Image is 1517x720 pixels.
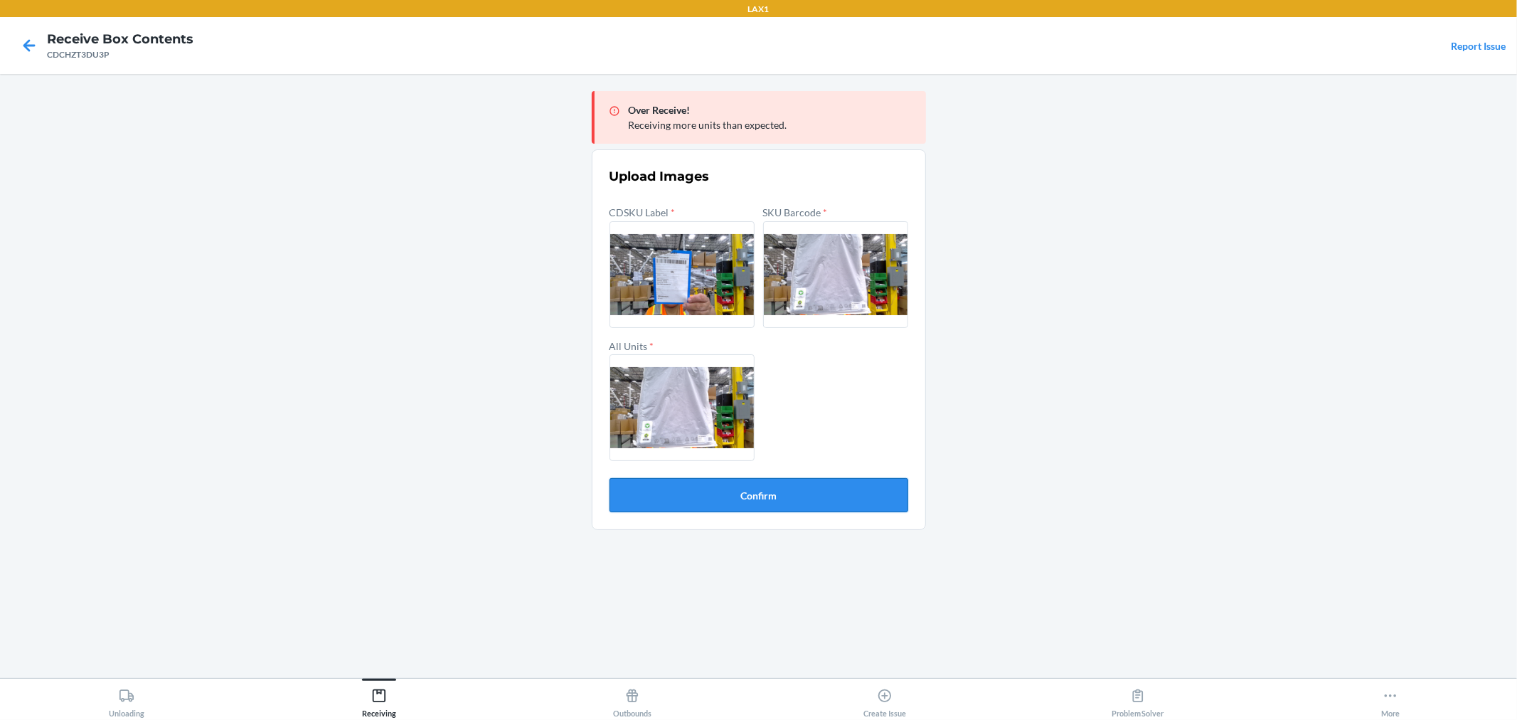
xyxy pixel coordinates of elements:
button: Create Issue [759,679,1012,718]
p: Over Receive! [629,102,915,117]
div: More [1381,682,1400,718]
div: Create Issue [863,682,906,718]
div: CDCHZT3DU3P [47,48,193,61]
h3: Upload Images [610,167,908,186]
div: Problem Solver [1112,682,1164,718]
p: LAX1 [748,3,770,16]
button: Confirm [610,478,908,512]
div: Unloading [109,682,144,718]
button: Problem Solver [1011,679,1265,718]
label: CDSKU Label [610,206,676,218]
div: Outbounds [613,682,651,718]
h4: Receive Box Contents [47,30,193,48]
button: Receiving [253,679,506,718]
p: Receiving more units than expected. [629,117,915,132]
div: Receiving [362,682,396,718]
a: Report Issue [1451,40,1506,52]
label: All Units [610,340,654,352]
label: SKU Barcode [763,206,828,218]
button: Outbounds [506,679,759,718]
